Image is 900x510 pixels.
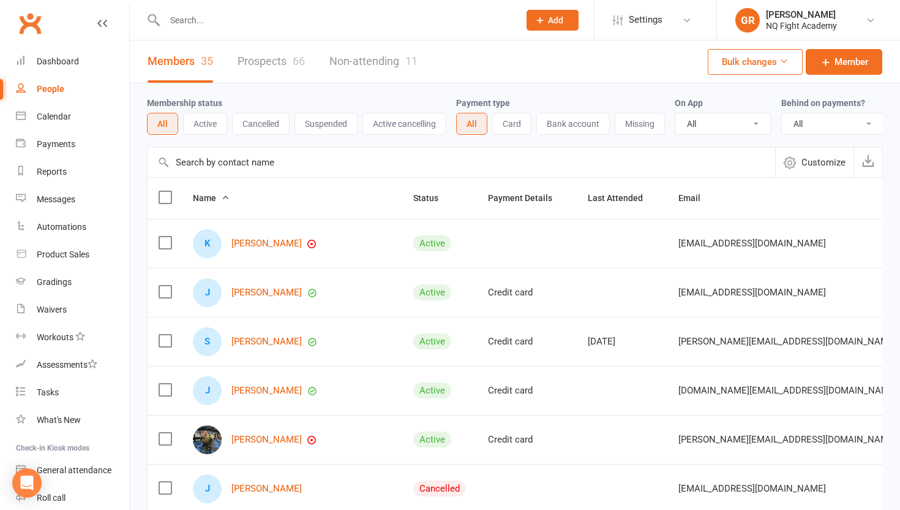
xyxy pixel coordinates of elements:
[16,296,129,324] a: Waivers
[148,40,213,83] a: Members35
[781,98,865,108] label: Behind on payments?
[806,49,882,75] a: Member
[678,232,826,255] span: [EMAIL_ADDRESS][DOMAIN_NAME]
[588,191,656,205] button: Last Attended
[536,113,610,135] button: Bank account
[12,468,42,498] div: Open Intercom Messenger
[708,49,803,75] button: Bulk changes
[16,103,129,131] a: Calendar
[16,351,129,379] a: Assessments
[16,131,129,158] a: Payments
[678,330,896,353] span: [PERSON_NAME][EMAIL_ADDRESS][DOMAIN_NAME]
[413,193,452,203] span: Status
[193,191,230,205] button: Name
[231,238,302,249] a: [PERSON_NAME]
[678,428,896,451] span: [PERSON_NAME][EMAIL_ADDRESS][DOMAIN_NAME]
[492,113,531,135] button: Card
[413,432,451,447] div: Active
[16,213,129,241] a: Automations
[775,148,853,177] button: Customize
[488,435,566,445] div: Credit card
[37,194,75,204] div: Messages
[413,284,451,300] div: Active
[16,75,129,103] a: People
[678,191,714,205] button: Email
[735,8,760,32] div: GR
[37,465,111,475] div: General attendance
[456,98,510,108] label: Payment type
[456,113,487,135] button: All
[161,12,511,29] input: Search...
[37,305,67,314] div: Waivers
[293,55,305,67] div: 66
[678,193,714,203] span: Email
[231,484,302,494] a: [PERSON_NAME]
[405,55,418,67] div: 11
[413,333,451,349] div: Active
[37,167,67,177] div: Reports
[766,9,837,20] div: [PERSON_NAME]
[488,287,566,298] div: Credit card
[15,8,45,39] a: Clubworx
[413,481,466,497] div: Cancelled
[193,193,230,203] span: Name
[238,40,305,83] a: Prospects66
[834,55,868,69] span: Member
[193,229,222,258] div: K
[37,56,79,66] div: Dashboard
[37,415,81,425] div: What's New
[766,20,837,31] div: NQ Fight Academy
[193,278,222,307] div: J
[488,191,566,205] button: Payment Details
[16,406,129,434] a: What's New
[37,332,73,342] div: Workouts
[413,235,451,251] div: Active
[231,435,302,445] a: [PERSON_NAME]
[37,387,59,397] div: Tasks
[16,324,129,351] a: Workouts
[413,191,452,205] button: Status
[678,379,897,402] span: [DOMAIN_NAME][EMAIL_ADDRESS][DOMAIN_NAME]
[527,10,579,31] button: Add
[548,15,563,25] span: Add
[37,277,72,287] div: Gradings
[488,386,566,396] div: Credit card
[329,40,418,83] a: Non-attending11
[37,139,75,149] div: Payments
[629,6,662,34] span: Settings
[37,112,71,121] div: Calendar
[193,376,222,405] div: J
[232,113,290,135] button: Cancelled
[801,155,846,170] span: Customize
[231,386,302,396] a: [PERSON_NAME]
[588,337,656,347] div: [DATE]
[362,113,446,135] button: Active cancelling
[615,113,665,135] button: Missing
[16,457,129,484] a: General attendance kiosk mode
[16,379,129,406] a: Tasks
[193,474,222,503] div: J
[37,249,89,259] div: Product Sales
[201,55,213,67] div: 35
[231,337,302,347] a: [PERSON_NAME]
[37,493,66,503] div: Roll call
[678,281,826,304] span: [EMAIL_ADDRESS][DOMAIN_NAME]
[16,241,129,268] a: Product Sales
[16,48,129,75] a: Dashboard
[16,158,129,186] a: Reports
[294,113,358,135] button: Suspended
[147,98,222,108] label: Membership status
[678,477,826,500] span: [EMAIL_ADDRESS][DOMAIN_NAME]
[183,113,227,135] button: Active
[488,193,566,203] span: Payment Details
[147,113,178,135] button: All
[413,382,451,398] div: Active
[193,327,222,356] div: S
[37,222,86,232] div: Automations
[148,148,775,177] input: Search by contact name
[37,84,64,94] div: People
[16,268,129,296] a: Gradings
[16,186,129,213] a: Messages
[675,98,703,108] label: On App
[37,360,97,370] div: Assessments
